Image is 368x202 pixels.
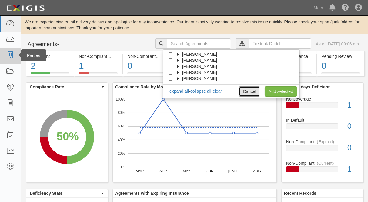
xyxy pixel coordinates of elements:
text: 60% [118,124,125,128]
text: JUN [206,169,213,173]
a: expand all [169,89,189,94]
div: (Current) [317,160,334,166]
div: Non-Compliant [282,160,363,166]
i: Help Center - Complianz [342,4,349,12]
div: As of [DATE] 09:06 am [316,41,359,47]
div: 1 [343,100,363,111]
input: Search Agreements [167,38,231,49]
b: Recent Records [284,191,316,196]
text: AUG [253,169,261,173]
text: [DATE] [228,169,239,173]
span: [PERSON_NAME] [182,64,217,69]
text: MAY [183,169,190,173]
svg: A chart. [26,91,108,182]
a: Non-Compliant(Current)1 [74,72,122,77]
span: [PERSON_NAME] [182,52,217,57]
button: Deficiency Stats [26,189,108,197]
input: Frederik Dudel [249,38,311,49]
span: [PERSON_NAME] [182,58,217,63]
b: Agreements with Expiring Insurance [115,191,189,196]
div: Non-Compliant [282,139,363,145]
a: Pending Review0 [317,72,365,77]
a: Non-Compliant(Current)1 [286,160,359,177]
button: Agreements [26,38,71,51]
div: Compliant [31,53,69,59]
div: • • [169,88,222,94]
a: In Default0 [286,117,359,139]
div: 0 [127,59,166,72]
svg: A chart. [113,91,276,182]
div: Pending Review [321,53,360,59]
a: No Coverage1 [286,96,359,118]
div: 1 [79,59,118,72]
button: Compliance Rate [26,83,108,91]
a: Meta [311,2,326,14]
div: 0 [343,142,363,153]
div: (Expired) [317,139,334,145]
div: 1 [343,164,363,175]
text: APR [159,169,167,173]
img: logo-5460c22ac91f19d4615b14bd174203de0afe785f0fc80cf4dbbc73dc1793850b.png [5,3,46,14]
a: Non-Compliant(Expired)0 [286,139,359,160]
span: Deficiency Stats [30,190,100,196]
a: clear [213,89,222,94]
div: 0 [343,121,363,132]
span: Compliance Rate [30,84,100,90]
div: 50% [57,129,79,144]
a: Cancel [239,86,260,97]
div: We are experiencing email delivery delays and apologize for any inconvenience. Our team is active... [21,19,368,31]
div: In Default [282,117,363,123]
a: Compliant2 [26,72,74,77]
text: 20% [118,151,125,156]
text: 40% [118,138,125,142]
a: collapse all [190,89,211,94]
div: Non-Compliant (Expired) [127,53,166,59]
text: 80% [118,111,125,115]
text: MAR [136,169,144,173]
div: No Coverage [282,96,363,102]
a: Add selected [265,86,297,97]
div: 0 [321,59,360,72]
text: 0% [120,165,125,169]
b: Over 90 days Deficient [284,84,330,89]
span: [PERSON_NAME] [182,70,217,75]
div: Parties [21,49,46,61]
div: 2 [31,59,69,72]
span: [PERSON_NAME] [182,76,217,81]
a: Non-Compliant(Expired)0 [123,72,171,77]
div: Non-Compliant (Current) [79,53,118,59]
text: 100% [116,97,125,101]
b: Compliance Rate by Month [115,84,170,89]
